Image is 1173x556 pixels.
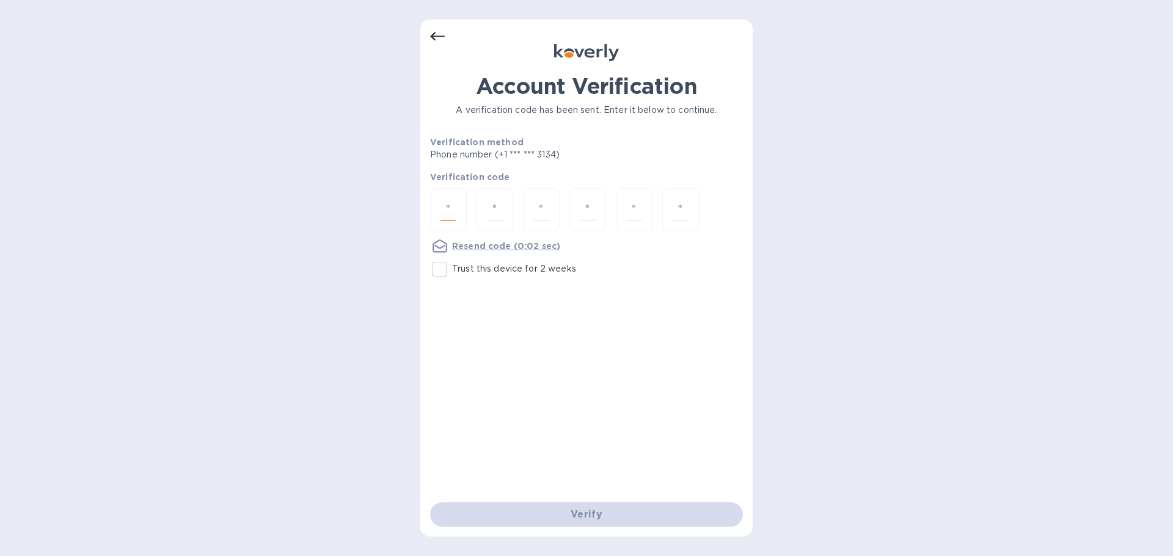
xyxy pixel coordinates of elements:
[452,241,560,251] u: Resend code (0:02 sec)
[430,148,653,161] p: Phone number (+1 *** *** 3134)
[452,262,576,275] p: Trust this device for 2 weeks
[430,137,524,147] b: Verification method
[430,73,743,99] h1: Account Verification
[430,171,743,183] p: Verification code
[430,104,743,117] p: A verification code has been sent. Enter it below to continue.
